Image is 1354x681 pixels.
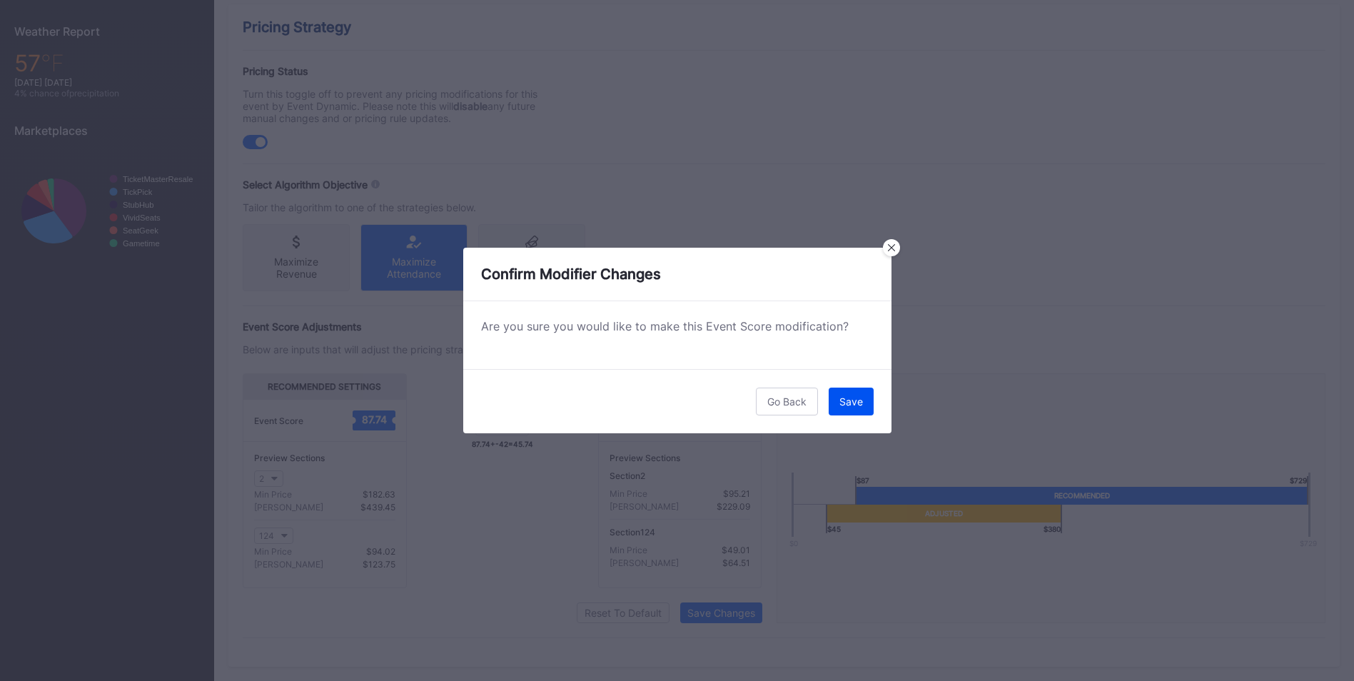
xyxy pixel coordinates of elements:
[756,388,818,415] button: Go Back
[839,395,863,408] div: Save
[767,395,807,408] div: Go Back
[463,248,891,301] div: Confirm Modifier Changes
[829,388,874,415] button: Save
[481,319,874,333] div: Are you sure you would like to make this Event Score modification?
